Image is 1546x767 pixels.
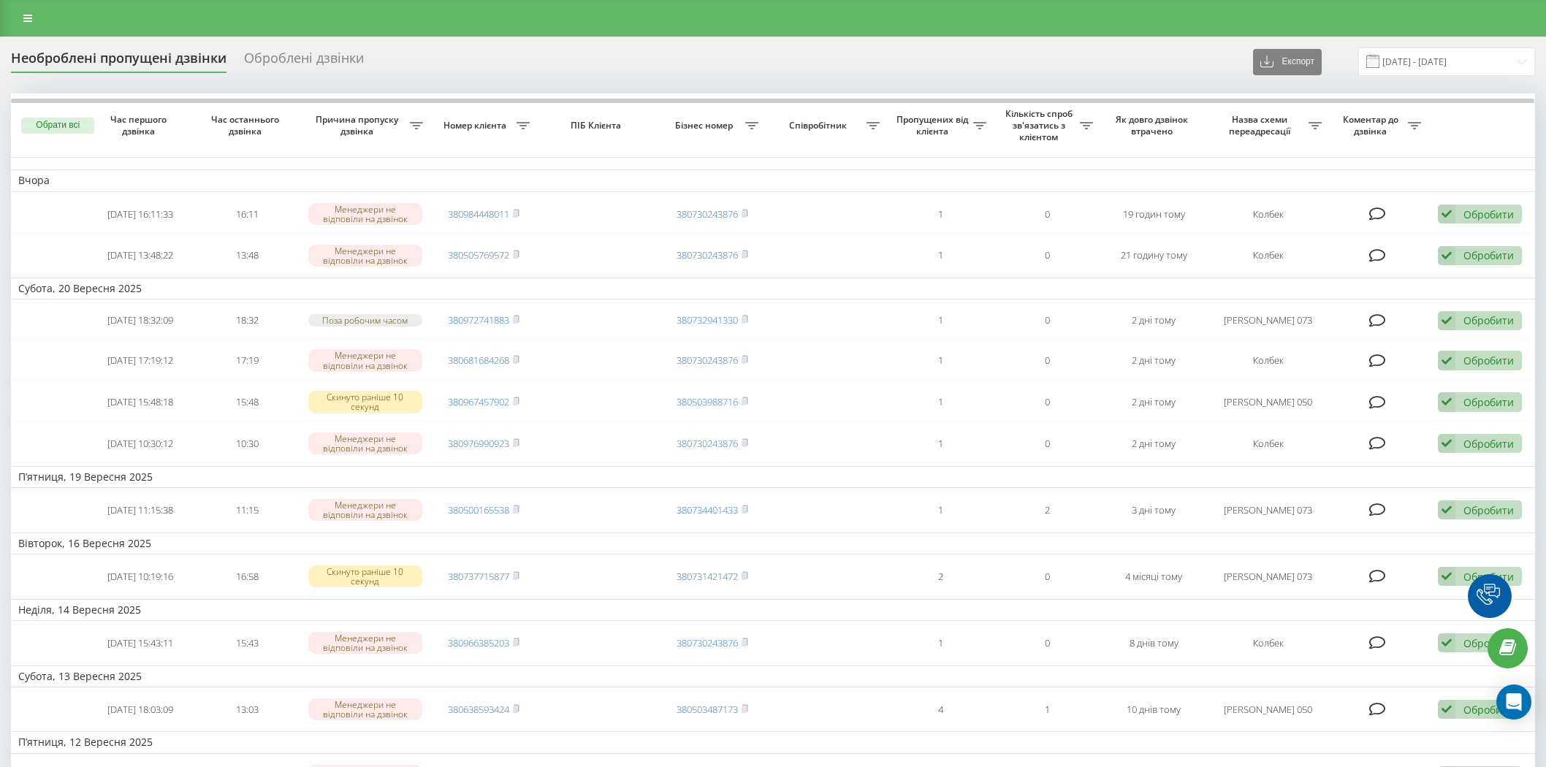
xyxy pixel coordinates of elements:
[1100,195,1207,234] td: 19 годин тому
[194,624,300,663] td: 15:43
[1207,557,1329,596] td: [PERSON_NAME] 073
[194,195,300,234] td: 16:11
[549,120,646,131] span: ПІБ Клієнта
[1100,690,1207,729] td: 10 днів тому
[887,557,994,596] td: 2
[994,624,1100,663] td: 0
[194,383,300,421] td: 15:48
[677,437,738,450] a: 380730243876
[994,690,1100,729] td: 1
[1001,108,1080,142] span: Кількість спроб зв'язатись з клієнтом
[1100,557,1207,596] td: 4 місяці тому
[1113,114,1195,137] span: Як довго дзвінок втрачено
[87,341,194,380] td: [DATE] 17:19:12
[308,432,423,454] div: Менеджери не відповіли на дзвінок
[887,690,994,729] td: 4
[11,665,1535,687] td: Субота, 13 Вересня 2025
[677,248,738,262] a: 380730243876
[677,503,738,516] a: 380734401433
[677,207,738,221] a: 380730243876
[87,491,194,530] td: [DATE] 11:15:38
[1207,341,1329,380] td: Колбек
[11,50,226,73] div: Необроблені пропущені дзвінки
[448,703,509,716] a: 380638593424
[194,302,300,338] td: 18:32
[1463,248,1514,262] div: Обробити
[1207,491,1329,530] td: [PERSON_NAME] 073
[677,703,738,716] a: 380503487173
[438,120,517,131] span: Номер клієнта
[87,690,194,729] td: [DATE] 18:03:09
[194,491,300,530] td: 11:15
[308,245,423,267] div: Менеджери не відповіли на дзвінок
[994,557,1100,596] td: 0
[1100,424,1207,463] td: 2 дні тому
[1100,236,1207,275] td: 21 годину тому
[308,698,423,720] div: Менеджери не відповіли на дзвінок
[1214,114,1309,137] span: Назва схеми переадресації
[308,565,423,587] div: Скинуто раніше 10 секунд
[448,570,509,583] a: 380737715877
[448,207,509,221] a: 380984448011
[773,120,867,131] span: Співробітник
[1207,302,1329,338] td: [PERSON_NAME] 073
[11,466,1535,488] td: П’ятниця, 19 Вересня 2025
[99,114,182,137] span: Час першого дзвінка
[677,354,738,367] a: 380730243876
[894,114,973,137] span: Пропущених від клієнта
[994,236,1100,275] td: 0
[308,391,423,413] div: Скинуто раніше 10 секунд
[1336,114,1408,137] span: Коментар до дзвінка
[887,383,994,421] td: 1
[1207,195,1329,234] td: Колбек
[994,383,1100,421] td: 0
[1463,207,1514,221] div: Обробити
[1463,437,1514,451] div: Обробити
[1207,424,1329,463] td: Колбек
[308,632,423,654] div: Менеджери не відповіли на дзвінок
[887,236,994,275] td: 1
[11,533,1535,554] td: Вівторок, 16 Вересня 2025
[1463,636,1514,650] div: Обробити
[1463,703,1514,717] div: Обробити
[11,731,1535,753] td: П’ятниця, 12 Вересня 2025
[1100,491,1207,530] td: 3 дні тому
[1496,684,1531,720] div: Open Intercom Messenger
[11,169,1535,191] td: Вчора
[87,424,194,463] td: [DATE] 10:30:12
[87,383,194,421] td: [DATE] 15:48:18
[1207,236,1329,275] td: Колбек
[1463,395,1514,409] div: Обробити
[1463,503,1514,517] div: Обробити
[1100,624,1207,663] td: 8 днів тому
[194,557,300,596] td: 16:58
[887,195,994,234] td: 1
[308,499,423,521] div: Менеджери не відповіли на дзвінок
[1207,383,1329,421] td: [PERSON_NAME] 050
[677,395,738,408] a: 380503988716
[11,278,1535,299] td: Субота, 20 Вересня 2025
[994,424,1100,463] td: 0
[308,114,409,137] span: Причина пропуску дзвінка
[448,636,509,649] a: 380966385203
[308,314,423,327] div: Поза робочим часом
[1463,354,1514,367] div: Обробити
[448,437,509,450] a: 380976990923
[677,313,738,327] a: 380732941330
[194,690,300,729] td: 13:03
[87,195,194,234] td: [DATE] 16:11:33
[887,424,994,463] td: 1
[11,599,1535,621] td: Неділя, 14 Вересня 2025
[994,195,1100,234] td: 0
[677,636,738,649] a: 380730243876
[448,354,509,367] a: 380681684268
[887,624,994,663] td: 1
[666,120,745,131] span: Бізнес номер
[206,114,289,137] span: Час останнього дзвінка
[448,248,509,262] a: 380505769572
[994,341,1100,380] td: 0
[1100,383,1207,421] td: 2 дні тому
[194,341,300,380] td: 17:19
[1463,570,1514,584] div: Обробити
[87,624,194,663] td: [DATE] 15:43:11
